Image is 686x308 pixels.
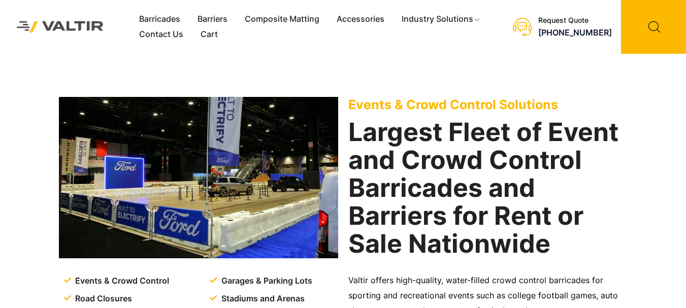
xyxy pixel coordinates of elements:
[130,27,192,42] a: Contact Us
[348,97,628,112] p: Events & Crowd Control Solutions
[189,12,236,27] a: Barriers
[236,12,328,27] a: Composite Matting
[219,273,312,289] span: Garages & Parking Lots
[348,118,628,258] h2: Largest Fleet of Event and Crowd Control Barricades and Barriers for Rent or Sale Nationwide
[73,291,132,306] span: Road Closures
[538,16,612,25] div: Request Quote
[328,12,393,27] a: Accessories
[8,12,113,42] img: Valtir Rentals
[130,12,189,27] a: Barricades
[73,273,169,289] span: Events & Crowd Control
[393,12,489,27] a: Industry Solutions
[192,27,226,42] a: Cart
[219,291,305,306] span: Stadiums and Arenas
[538,27,612,38] a: [PHONE_NUMBER]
